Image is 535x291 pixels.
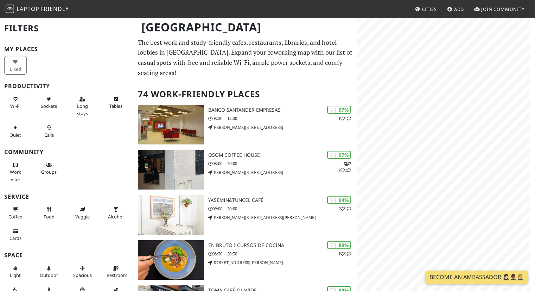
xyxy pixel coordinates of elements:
[4,159,27,185] button: Work vibe
[38,204,60,222] button: Food
[38,122,60,141] button: Calls
[208,115,357,122] p: 08:30 – 14:30
[10,103,20,109] span: Stable Wi-Fi
[338,160,351,174] p: 2 3 2
[38,93,60,112] button: Sockets
[9,132,21,138] span: Quiet
[40,272,58,278] span: Outdoor area
[4,18,129,39] h2: Filters
[327,106,351,114] div: | 97%
[208,205,357,212] p: 09:00 – 20:00
[4,122,27,141] button: Quiet
[208,214,357,221] p: [PERSON_NAME][STREET_ADDRESS][PERSON_NAME]
[138,105,204,144] img: Banco Santander Empresas
[38,159,60,178] button: Groups
[71,204,94,222] button: Veggie
[4,93,27,112] button: Wi-Fi
[6,3,69,16] a: LaptopFriendly LaptopFriendly
[481,6,524,12] span: Join Community
[136,18,355,37] h1: [GEOGRAPHIC_DATA]
[4,46,129,52] h3: My Places
[104,204,127,222] button: Alcohol
[4,204,27,222] button: Coffee
[38,262,60,281] button: Outdoor
[134,150,357,190] a: Osom Coffee House | 97% 232 Osom Coffee House 08:00 – 20:00 [PERSON_NAME][STREET_ADDRESS]
[104,93,127,112] button: Tables
[44,132,54,138] span: Video/audio calls
[338,115,351,122] p: 1 1
[208,169,357,176] p: [PERSON_NAME][STREET_ADDRESS]
[208,250,357,257] p: 08:30 – 20:30
[109,103,122,109] span: Work-friendly tables
[454,6,464,12] span: Add
[425,271,528,284] a: Become an Ambassador 🤵🏻‍♀️🤵🏾‍♂️🤵🏼‍♀️
[4,193,129,200] h3: Service
[10,272,21,278] span: Natural light
[4,225,27,244] button: Cards
[208,124,357,131] p: [PERSON_NAME][STREET_ADDRESS]
[208,197,357,203] h3: yasemin&tuncel café
[6,5,14,13] img: LaptopFriendly
[208,160,357,167] p: 08:00 – 20:00
[138,240,204,280] img: EN BRUTO I CURSOS DE COCINA
[338,250,351,257] p: 1 1
[4,83,129,89] h3: Productivity
[327,151,351,159] div: | 97%
[134,195,357,235] a: yasemin&tuncel café | 94% 21 yasemin&tuncel café 09:00 – 20:00 [PERSON_NAME][STREET_ADDRESS][PERS...
[208,259,357,266] p: [STREET_ADDRESS][PERSON_NAME]
[73,272,92,278] span: Spacious
[471,3,527,16] a: Join Community
[104,262,127,281] button: Restroom
[41,169,57,175] span: Group tables
[327,241,351,249] div: | 89%
[134,240,357,280] a: EN BRUTO I CURSOS DE COCINA | 89% 11 EN BRUTO I CURSOS DE COCINA 08:30 – 20:30 [STREET_ADDRESS][P...
[208,107,357,113] h3: Banco Santander Empresas
[422,6,437,12] span: Cities
[71,93,94,119] button: Long stays
[107,272,127,278] span: Restroom
[41,103,57,109] span: Power sockets
[138,195,204,235] img: yasemin&tuncel café
[138,83,352,105] h2: 74 Work-Friendly Places
[138,150,204,190] img: Osom Coffee House
[327,196,351,204] div: | 94%
[338,205,351,212] p: 2 1
[208,242,357,248] h3: EN BRUTO I CURSOS DE COCINA
[75,213,90,220] span: Veggie
[4,262,27,281] button: Light
[4,149,129,155] h3: Community
[40,5,69,13] span: Friendly
[8,213,22,220] span: Coffee
[17,5,39,13] span: Laptop
[71,262,94,281] button: Spacious
[10,169,21,182] span: People working
[134,105,357,144] a: Banco Santander Empresas | 97% 11 Banco Santander Empresas 08:30 – 14:30 [PERSON_NAME][STREET_ADD...
[4,252,129,259] h3: Space
[77,103,88,116] span: Long stays
[444,3,467,16] a: Add
[138,37,352,78] p: The best work and study-friendly cafes, restaurants, libraries, and hotel lobbies in [GEOGRAPHIC_...
[44,213,55,220] span: Food
[208,152,357,158] h3: Osom Coffee House
[412,3,440,16] a: Cities
[9,235,21,241] span: Credit cards
[108,213,123,220] span: Alcohol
